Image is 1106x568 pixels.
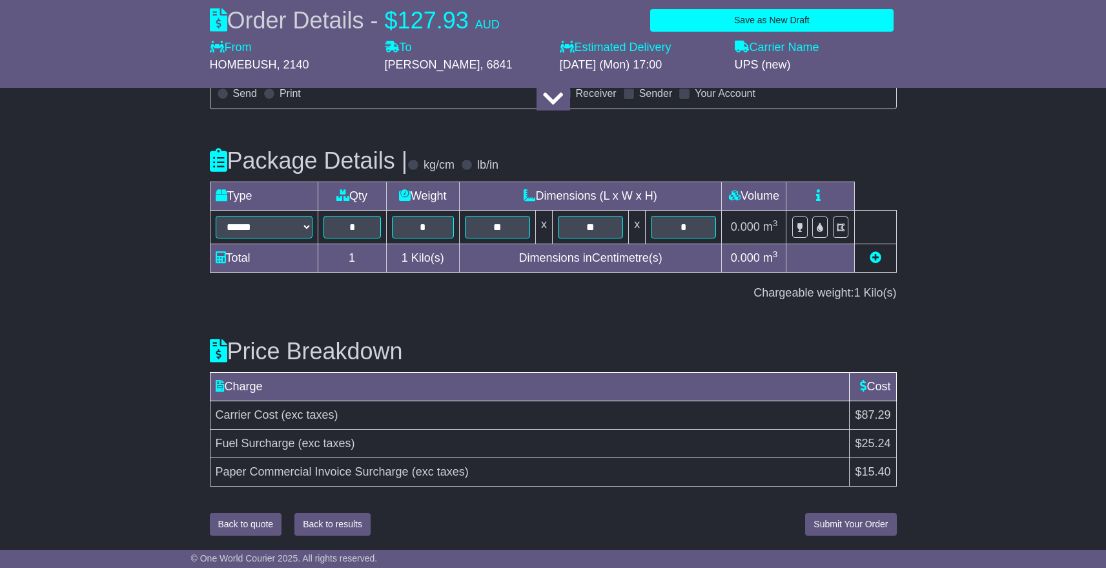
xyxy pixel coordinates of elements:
span: $15.40 [855,465,890,478]
label: kg/cm [424,158,455,173]
h3: Price Breakdown [210,339,897,364]
td: x [536,210,553,244]
td: Dimensions in Centimetre(s) [459,244,722,272]
td: Volume [722,182,786,210]
span: © One World Courier 2025. All rights reserved. [191,553,378,563]
td: Qty [318,182,386,210]
div: [DATE] (Mon) 17:00 [560,58,722,72]
sup: 3 [773,249,778,259]
span: 127.93 [398,7,469,34]
span: $ [385,7,398,34]
td: Kilo(s) [386,244,459,272]
span: , 2140 [277,58,309,71]
td: x [629,210,646,244]
span: , 6841 [480,58,513,71]
div: Order Details - [210,6,500,34]
td: 1 [318,244,386,272]
td: Weight [386,182,459,210]
td: Cost [850,372,896,401]
sup: 3 [773,218,778,228]
label: To [385,41,412,55]
span: (exc taxes) [412,465,469,478]
span: $87.29 [855,408,890,421]
span: AUD [475,18,500,31]
span: (exc taxes) [282,408,338,421]
button: Submit Your Order [805,513,896,536]
h3: Package Details | [210,148,408,174]
td: Dimensions (L x W x H) [459,182,722,210]
span: 0.000 [731,220,760,233]
span: m [763,220,778,233]
span: m [763,251,778,264]
button: Save as New Draft [650,9,893,32]
span: (exc taxes) [298,437,355,450]
span: Carrier Cost [216,408,278,421]
span: [PERSON_NAME] [385,58,480,71]
div: UPS (new) [735,58,897,72]
span: 1 [854,286,860,299]
label: Estimated Delivery [560,41,722,55]
label: lb/in [477,158,498,173]
button: Back to quote [210,513,282,536]
span: Fuel Surcharge [216,437,295,450]
div: Chargeable weight: Kilo(s) [210,286,897,300]
label: From [210,41,252,55]
td: Total [210,244,318,272]
span: 0.000 [731,251,760,264]
span: HOMEBUSH [210,58,277,71]
span: Submit Your Order [814,519,888,529]
span: Paper Commercial Invoice Surcharge [216,465,409,478]
label: Carrier Name [735,41,819,55]
button: Back to results [294,513,371,536]
span: $25.24 [855,437,890,450]
td: Charge [210,372,850,401]
a: Add new item [870,251,881,264]
td: Type [210,182,318,210]
span: 1 [402,251,408,264]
